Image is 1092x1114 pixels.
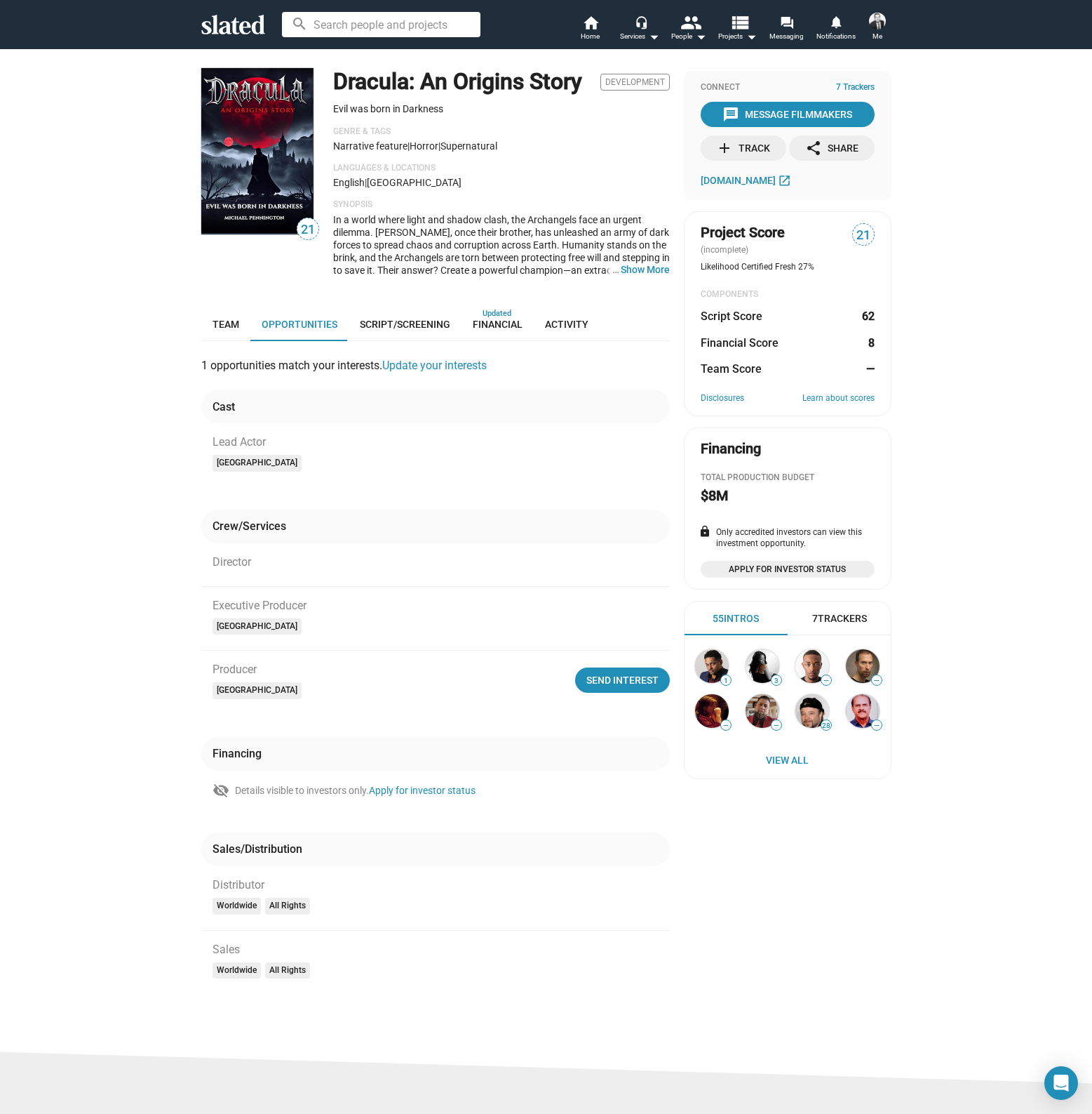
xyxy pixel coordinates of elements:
mat-chip: [GEOGRAPHIC_DATA] [213,682,302,699]
a: Messaging [762,14,811,45]
div: Crew/Services [213,519,286,533]
mat-icon: people [680,12,700,32]
div: Financing [701,439,761,458]
h2: $8M [701,486,728,505]
mat-icon: view_list [729,12,749,32]
dt: Script Score [701,309,762,324]
span: Messaging [769,28,804,45]
mat-icon: add [716,140,733,157]
span: Home [581,28,600,45]
mat-chip: All Rights [265,898,310,915]
a: Disclosures [701,393,744,404]
span: Script/Screening [360,319,450,330]
span: In a world where light and shadow clash, the Archangels face an urgent dilemma. [PERSON_NAME], on... [333,214,670,314]
dd: — [861,362,875,376]
span: Opportunities [262,319,337,330]
div: 55 Intros [713,612,759,625]
span: Notifications [816,28,856,45]
img: Barney Burman [795,694,829,728]
span: Team [213,319,239,330]
img: Matteo Pasquini [846,649,879,683]
img: Jose Velazquez [869,13,886,29]
span: Projects [718,28,757,45]
mat-chip: Worldwide [213,898,261,915]
div: Cast [213,399,235,414]
mat-icon: message [722,106,739,123]
a: Apply for investor status [369,785,476,796]
button: People [664,14,713,45]
button: Send Interest [575,668,670,693]
span: — [872,677,882,684]
div: Services [620,28,659,45]
div: COMPONENTS [701,289,875,300]
img: Abraham varghese [846,694,879,728]
span: Activity [545,319,588,330]
sl-message-button: Message Filmmakers [701,102,875,127]
mat-chip: [GEOGRAPHIC_DATA] [213,618,302,635]
div: Financing [213,746,262,761]
span: 7 Trackers [836,82,875,93]
a: Activity [534,307,600,341]
a: Script/Screening [349,307,461,341]
a: Team [201,307,250,341]
div: People [671,28,706,45]
span: … [606,263,621,276]
span: — [721,722,731,729]
p: Genre & Tags [333,126,670,138]
a: View All [687,748,888,773]
img: Dracula: An Origins Story [201,68,314,234]
mat-icon: visibility_off [213,782,229,799]
p: Evil was born in Darkness [333,102,670,116]
a: Opportunities [250,307,349,341]
span: Sales [213,942,240,957]
div: Details visible to investors only. [235,784,476,797]
mat-icon: arrow_drop_down [692,28,709,45]
a: Financial [461,307,534,341]
mat-icon: share [805,140,822,157]
div: Sales/Distribution [213,842,302,856]
span: Executive Producer [213,598,306,613]
img: John M Jones [746,694,779,728]
p: Synopsis [333,199,670,211]
div: Likelihood Certified Fresh 27% [701,262,875,273]
span: 28 [821,722,831,730]
mat-icon: open_in_new [778,173,791,187]
span: Narrative feature [333,140,407,152]
input: Search people and projects [282,12,480,37]
mat-icon: lock [699,525,711,538]
div: Message Filmmakers [722,102,852,127]
div: Share [805,135,858,161]
img: Wendy Shear [695,694,729,728]
span: — [872,722,882,729]
span: [DOMAIN_NAME] [701,175,776,186]
span: (incomplete) [701,245,751,255]
span: — [821,677,831,684]
mat-icon: notifications [829,15,842,28]
span: Project Score [701,223,785,242]
button: Share [789,135,875,161]
div: Only accredited investors can view this investment opportunity. [701,527,875,550]
mat-icon: arrow_drop_down [645,28,662,45]
mat-chip: All Rights [265,962,310,979]
dd: 62 [861,309,875,324]
a: Notifications [811,14,861,45]
a: [DOMAIN_NAME] [701,172,795,189]
mat-icon: forum [780,15,793,29]
span: Supernatural [440,140,497,152]
mat-icon: headset_mic [635,15,647,28]
span: English [333,177,365,188]
dd: 8 [861,336,875,350]
a: Update your interests [382,359,487,372]
button: Projects [713,14,762,45]
a: Home [566,14,615,45]
span: Me [872,28,882,45]
span: | [407,140,410,152]
span: | [438,140,440,152]
span: 1 [721,677,731,685]
div: 1 opportunities match your interests. [201,358,670,390]
div: Connect [701,82,875,93]
span: Distributor [213,877,264,892]
span: Lead Actor [213,435,266,449]
img: Jordan Bryant [695,649,729,683]
span: View All [699,748,877,773]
